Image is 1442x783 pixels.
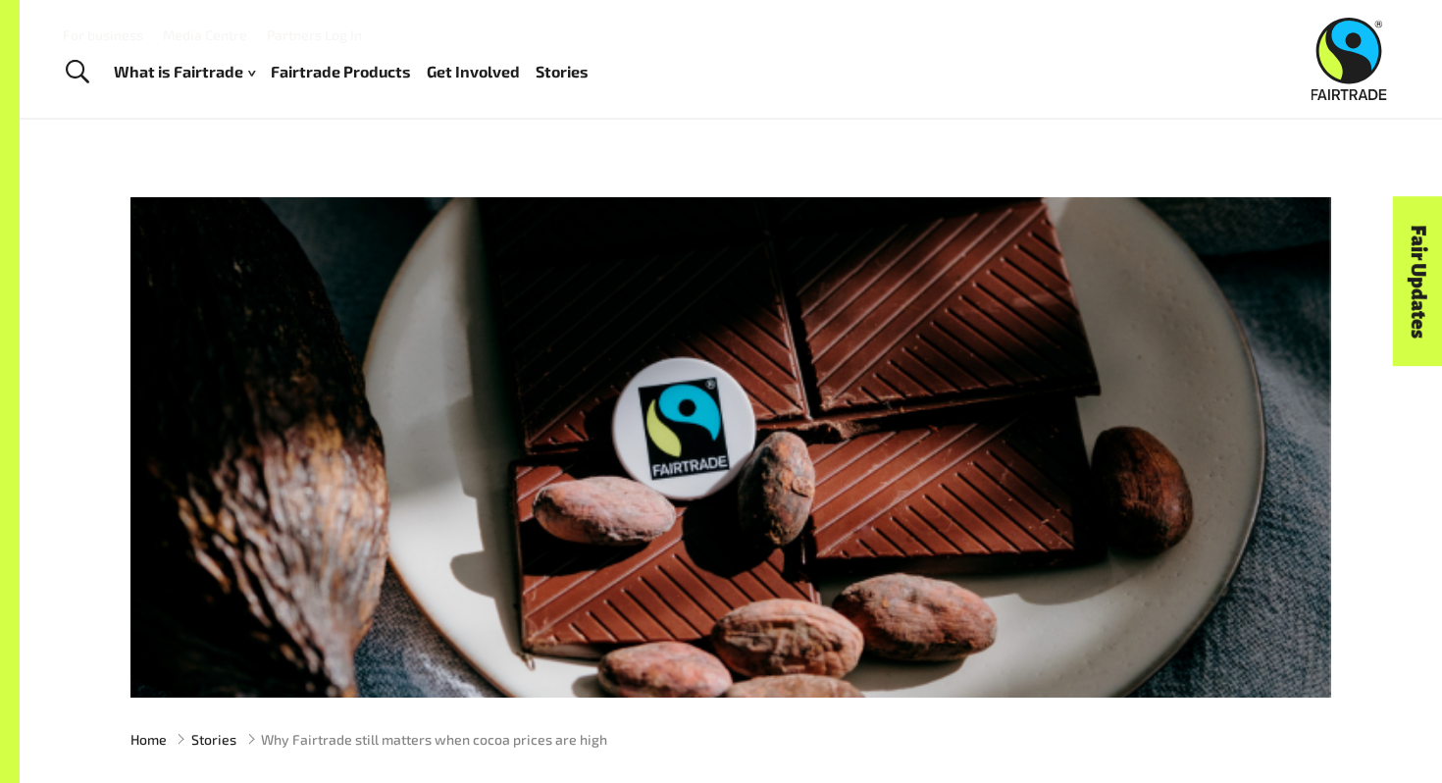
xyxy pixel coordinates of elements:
[261,729,607,750] span: Why Fairtrade still matters when cocoa prices are high
[114,58,255,86] a: What is Fairtrade
[63,26,143,43] a: For business
[1312,18,1387,100] img: Fairtrade Australia New Zealand logo
[130,729,167,750] a: Home
[427,58,520,86] a: Get Involved
[267,26,362,43] a: Partners Log In
[536,58,589,86] a: Stories
[53,48,101,97] a: Toggle Search
[271,58,411,86] a: Fairtrade Products
[163,26,247,43] a: Media Centre
[191,729,236,750] a: Stories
